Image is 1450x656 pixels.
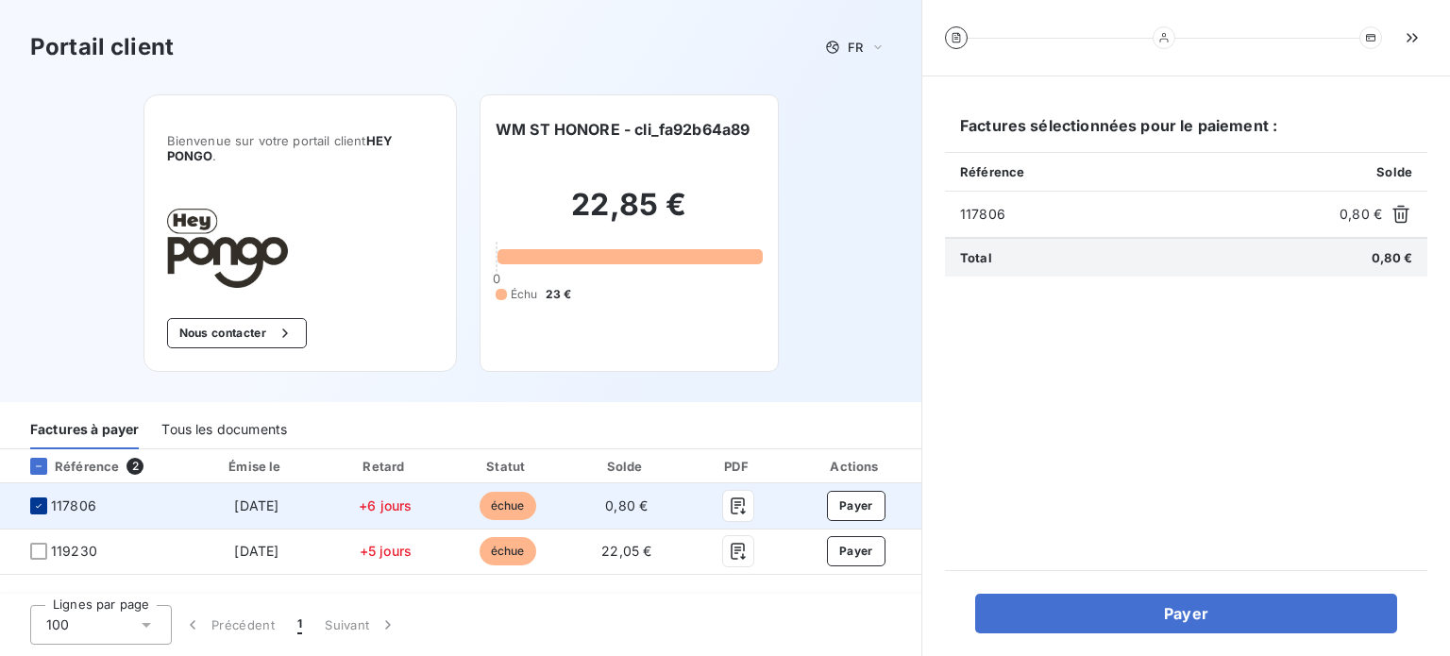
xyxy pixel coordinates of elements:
button: Payer [975,594,1397,633]
h6: WM ST HONORE - cli_fa92b64a89 [496,118,750,141]
div: Retard [328,457,444,476]
span: 23 € [546,286,572,303]
span: [DATE] [234,497,278,513]
div: Factures à payer [30,410,139,449]
img: Company logo [167,209,288,288]
span: 0,80 € [1340,205,1382,224]
div: Solde [572,457,682,476]
span: Solde [1376,164,1412,179]
span: [DATE] [234,543,278,559]
span: +5 jours [360,543,412,559]
span: 117806 [960,205,1332,224]
span: 22,05 € [601,543,651,559]
div: Actions [795,457,918,476]
span: Échu [511,286,538,303]
span: 0,80 € [1372,250,1412,265]
button: Payer [827,536,885,566]
button: Nous contacter [167,318,307,348]
span: échue [480,537,536,565]
span: 100 [46,615,69,634]
div: Référence [15,458,119,475]
div: Tous les documents [161,410,287,449]
button: Payer [827,491,885,521]
span: FR [848,40,863,55]
span: Bienvenue sur votre portail client . [167,133,434,163]
span: 1 [297,615,302,634]
span: Total [960,250,992,265]
button: 1 [286,605,313,645]
span: HEY PONGO [167,133,394,163]
span: échue [480,492,536,520]
span: 117806 [51,496,96,515]
h3: Portail client [30,30,174,64]
h6: Factures sélectionnées pour le paiement : [945,114,1427,152]
span: Référence [960,164,1024,179]
div: PDF [689,457,787,476]
span: 0,80 € [605,497,648,513]
button: Précédent [172,605,286,645]
div: Émise le [194,457,320,476]
span: +6 jours [359,497,412,513]
div: Statut [451,457,565,476]
button: Suivant [313,605,409,645]
span: 0 [493,271,500,286]
h2: 22,85 € [496,186,763,243]
span: 119230 [51,542,97,561]
span: 2 [126,458,143,475]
